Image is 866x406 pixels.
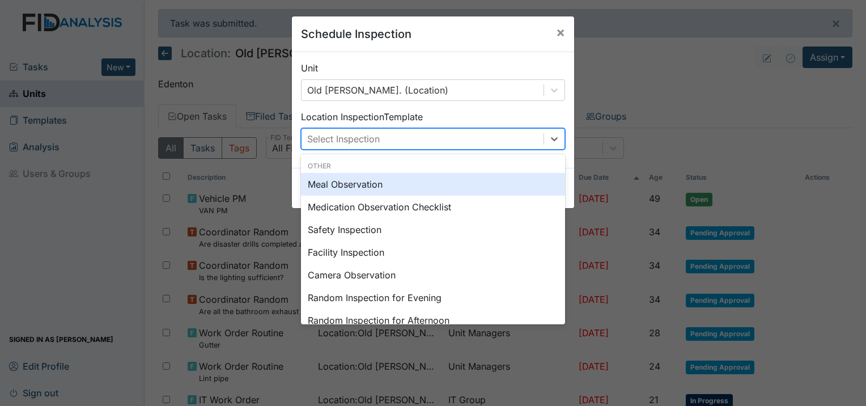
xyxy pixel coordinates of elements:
div: Medication Observation Checklist [301,196,565,218]
div: Old [PERSON_NAME]. (Location) [307,83,448,97]
span: × [556,24,565,40]
div: Facility Inspection [301,241,565,264]
div: Random Inspection for Afternoon [301,309,565,332]
div: Select Inspection [307,132,380,146]
div: Safety Inspection [301,218,565,241]
div: Random Inspection for Evening [301,286,565,309]
div: Meal Observation [301,173,565,196]
h5: Schedule Inspection [301,26,411,43]
button: Close [547,16,574,48]
label: Unit [301,61,318,75]
label: Location Inspection Template [301,110,423,124]
div: Other [301,161,565,171]
div: Camera Observation [301,264,565,286]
